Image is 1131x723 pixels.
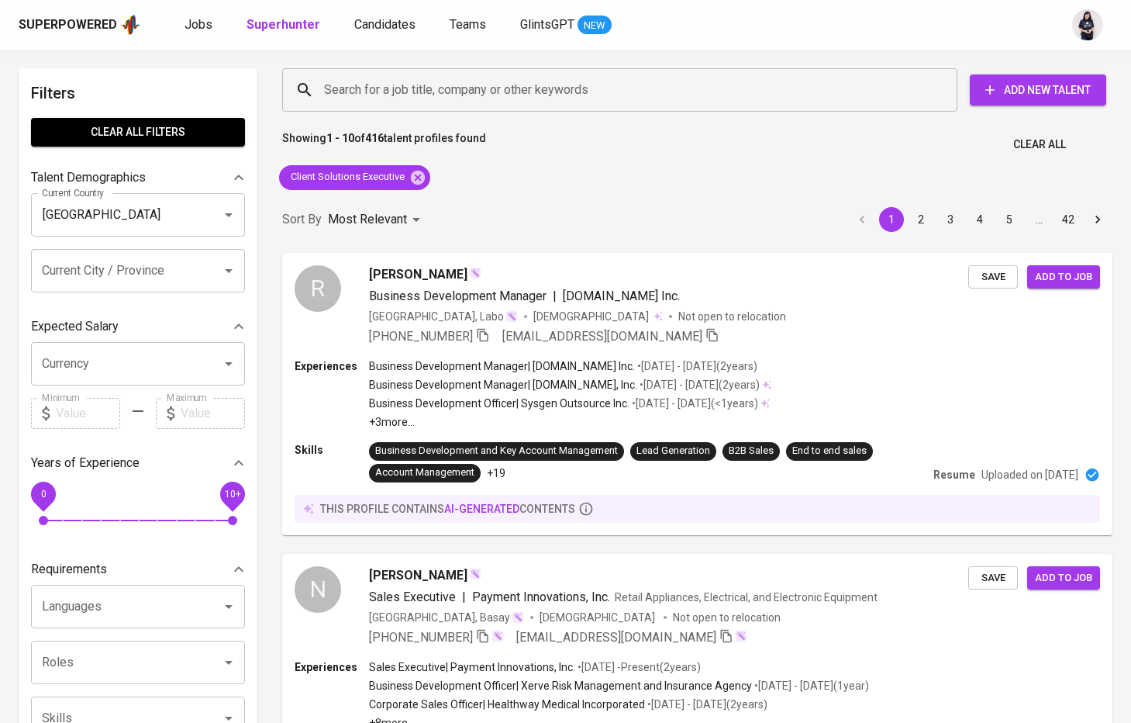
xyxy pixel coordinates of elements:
p: Resume [933,467,975,483]
span: [PHONE_NUMBER] [369,329,473,344]
span: 0 [40,488,46,499]
div: Expected Salary [31,311,245,342]
span: Client Solutions Executive [279,170,414,185]
div: Superpowered [19,16,117,34]
p: Uploaded on [DATE] [981,467,1078,483]
span: [PERSON_NAME] [369,265,467,284]
p: Years of Experience [31,454,140,472]
div: Business Development and Key Account Management [375,444,618,458]
img: magic_wand.svg [735,630,747,642]
span: [EMAIL_ADDRESS][DOMAIN_NAME] [502,329,702,344]
b: 1 - 10 [326,132,354,144]
img: monata@glints.com [1072,9,1103,40]
span: [PERSON_NAME] [369,566,467,585]
a: Superhunter [247,16,323,35]
button: Open [218,652,240,673]
div: R [295,265,341,312]
div: [GEOGRAPHIC_DATA], Basay [369,610,524,625]
button: Save [968,265,1018,289]
p: Business Development Manager | [DOMAIN_NAME] Inc. [369,358,635,374]
button: Go to page 42 [1056,207,1081,232]
span: | [553,287,557,306]
span: Add to job [1035,569,1092,587]
p: Corporate Sales Officer | Healthway Medical Incorporated [369,697,645,712]
span: Save [976,569,1010,587]
img: magic_wand.svg [491,630,504,642]
p: • [DATE] - [DATE] ( 1 year ) [752,678,869,694]
input: Value [181,398,245,429]
p: this profile contains contents [320,501,575,517]
button: Add to job [1027,566,1100,590]
button: Open [218,260,240,282]
nav: pagination navigation [847,207,1112,232]
img: app logo [120,13,141,36]
span: NEW [578,18,612,33]
p: Sort By [282,210,322,229]
img: magic_wand.svg [505,310,518,323]
p: Most Relevant [328,210,407,229]
p: • [DATE] - [DATE] ( 2 years ) [637,377,760,393]
p: Business Development Manager | [DOMAIN_NAME], Inc. [369,377,637,393]
span: [EMAIL_ADDRESS][DOMAIN_NAME] [516,630,716,645]
a: R[PERSON_NAME]Business Development Manager|[DOMAIN_NAME] Inc.[GEOGRAPHIC_DATA], Labo[DEMOGRAPHIC_... [282,253,1112,535]
span: [DEMOGRAPHIC_DATA] [540,610,657,625]
div: Talent Demographics [31,162,245,193]
button: Open [218,204,240,226]
button: Clear All [1007,130,1072,159]
span: Teams [450,17,486,32]
span: [DOMAIN_NAME] Inc. [563,289,680,303]
h6: Filters [31,81,245,106]
div: Account Management [375,465,474,480]
span: Jobs [184,17,212,32]
a: Superpoweredapp logo [19,13,141,36]
button: Clear All filters [31,118,245,147]
span: [DEMOGRAPHIC_DATA] [533,309,651,324]
button: Add to job [1027,265,1100,289]
p: Showing of talent profiles found [282,130,486,159]
span: Sales Executive [369,590,456,604]
button: page 1 [879,207,904,232]
p: Talent Demographics [31,168,146,187]
p: Not open to relocation [673,610,781,625]
button: Go to page 3 [938,207,963,232]
p: Skills [295,442,369,458]
span: [PHONE_NUMBER] [369,630,473,645]
div: Lead Generation [636,444,710,458]
button: Open [218,596,240,617]
a: Jobs [184,16,216,35]
a: Candidates [354,16,419,35]
div: … [1026,212,1051,227]
div: B2B Sales [729,444,774,458]
div: End to end sales [792,444,867,458]
span: Candidates [354,17,416,32]
p: Experiences [295,358,369,374]
button: Save [968,566,1018,590]
button: Go to next page [1085,207,1110,232]
button: Go to page 2 [909,207,933,232]
p: Sales Executive | Payment Innovations, Inc. [369,659,575,675]
div: Requirements [31,554,245,585]
p: Business Development Officer | Xerve Risk Management and Insurance Agency [369,678,752,694]
span: Clear All [1013,135,1066,154]
div: Most Relevant [328,206,426,234]
span: Payment Innovations, Inc. [472,590,610,604]
p: Expected Salary [31,317,119,336]
div: N [295,566,341,613]
p: • [DATE] - [DATE] ( <1 years ) [629,396,758,411]
b: Superhunter [247,17,320,32]
a: GlintsGPT NEW [520,16,612,35]
span: Add to job [1035,268,1092,286]
button: Add New Talent [970,74,1106,106]
span: Save [976,268,1010,286]
span: Retail Appliances, Electrical, and Electronic Equipment [615,591,878,604]
button: Open [218,353,240,375]
span: Clear All filters [43,123,233,142]
span: AI-generated [444,503,519,515]
button: Go to page 4 [967,207,992,232]
p: +19 [487,465,505,481]
p: Requirements [31,560,107,579]
img: magic_wand.svg [512,611,524,624]
a: Teams [450,16,489,35]
img: magic_wand.svg [469,568,481,580]
p: +3 more ... [369,414,771,430]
